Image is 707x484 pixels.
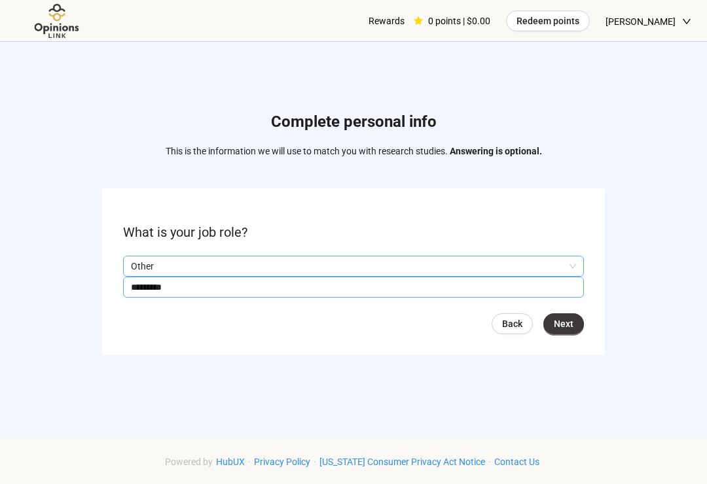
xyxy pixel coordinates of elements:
[543,313,584,334] button: Next
[506,10,590,31] button: Redeem points
[606,1,676,43] span: [PERSON_NAME]
[166,144,542,158] p: This is the information we will use to match you with research studies.
[502,317,522,331] span: Back
[491,457,543,467] a: Contact Us
[316,457,488,467] a: [US_STATE] Consumer Privacy Act Notice
[517,14,579,28] span: Redeem points
[166,110,542,135] h1: Complete personal info
[131,256,564,276] p: Other
[450,146,542,156] strong: Answering is optional.
[414,16,423,26] span: star
[554,317,573,331] span: Next
[492,313,533,334] a: Back
[251,457,314,467] a: Privacy Policy
[165,455,543,469] div: · · ·
[123,222,584,243] p: What is your job role?
[165,457,213,467] span: Powered by
[682,17,691,26] span: down
[213,457,248,467] a: HubUX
